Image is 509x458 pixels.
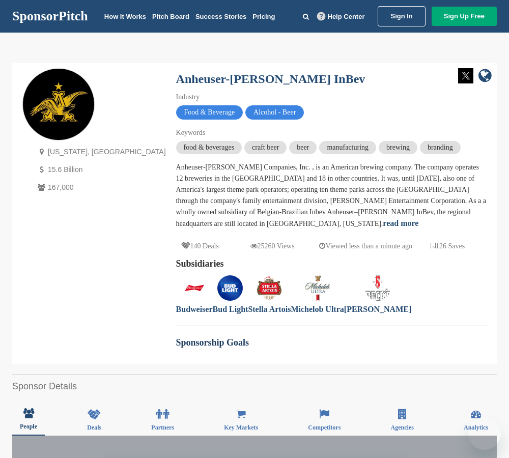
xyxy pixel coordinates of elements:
[458,68,473,83] img: Twitter white
[217,275,243,301] img: Sponsorpitch & Bud Light
[12,10,88,23] a: SponsorPitch
[176,141,242,154] span: food & beverages
[176,92,487,103] div: Industry
[104,13,146,20] a: How It Works
[379,141,417,154] span: brewing
[151,424,174,431] span: Partners
[20,423,37,430] span: People
[319,141,376,154] span: manufacturing
[176,127,487,138] div: Keywords
[344,275,411,315] a: [PERSON_NAME]
[378,6,425,26] a: Sign In
[213,275,248,315] a: Bud Light
[252,13,275,20] a: Pricing
[257,275,282,301] img: Sponsorpitch & Stella Artois
[176,336,487,350] h2: Sponsorship Goals
[319,240,412,252] p: Viewed less than a minute ago
[344,304,411,315] div: [PERSON_NAME]
[315,11,367,22] a: Help Center
[245,105,304,120] span: Alcohol - Beer
[431,240,465,252] p: 126 Saves
[248,304,291,315] div: Stella Artois
[250,240,295,252] p: 25260 Views
[432,7,497,26] a: Sign Up Free
[420,141,461,154] span: branding
[244,141,287,154] span: craft beer
[181,240,219,252] p: 140 Deals
[176,162,487,230] div: Anheuser-[PERSON_NAME] Companies, Inc. , is an American brewing company. The company operates 12 ...
[23,69,94,140] img: Sponsorpitch & Anheuser-Busch InBev
[35,163,166,176] p: 15.6 Billion
[176,275,213,315] a: Budweiser
[291,304,344,315] div: Michelob Ultra
[308,424,341,431] span: Competitors
[176,304,213,315] div: Budweiser
[248,275,291,315] a: Stella Artois
[464,424,488,431] span: Analytics
[87,424,101,431] span: Deals
[383,219,418,227] a: read more
[224,424,258,431] span: Key Markets
[390,424,413,431] span: Agencies
[176,105,243,120] span: Food & Beverage
[365,275,390,301] img: Sponsorpitch & Beck's
[468,417,501,450] iframe: Button to launch messaging window
[12,380,497,393] h2: Sponsor Details
[195,13,246,20] a: Success Stories
[291,275,344,315] a: Michelob Ultra
[478,68,492,85] a: company link
[289,141,317,154] span: beer
[213,304,248,315] div: Bud Light
[176,72,365,85] a: Anheuser-[PERSON_NAME] InBev
[305,275,330,301] img: Sponsorpitch & Michelob Ultra
[176,257,487,271] h2: Subsidiaries
[182,275,207,301] img: Sponsorpitch & Budweiser
[35,181,166,194] p: 167,000
[35,146,166,158] p: [US_STATE], [GEOGRAPHIC_DATA]
[152,13,189,20] a: Pitch Board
